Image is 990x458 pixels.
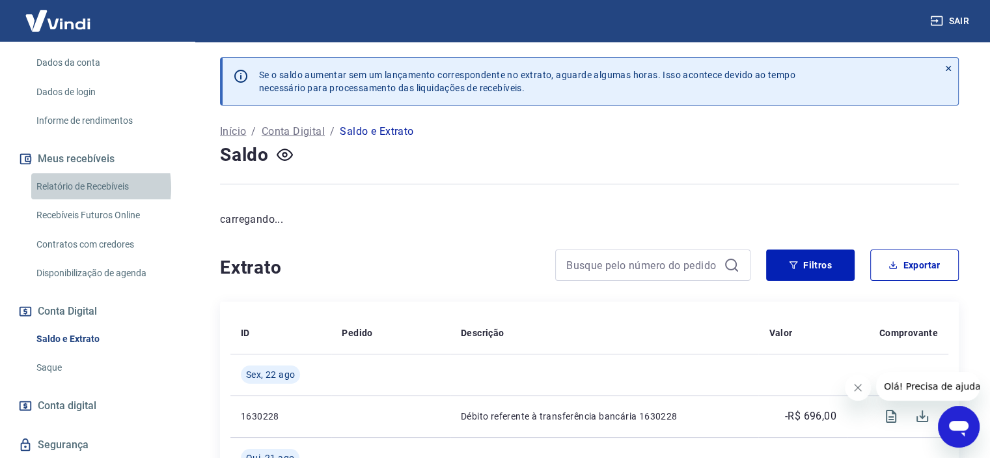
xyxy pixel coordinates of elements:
[220,124,246,139] a: Início
[766,250,855,281] button: Filtros
[785,408,836,424] p: -R$ 696,00
[16,1,100,40] img: Vindi
[241,326,250,339] p: ID
[262,124,325,139] a: Conta Digital
[870,250,959,281] button: Exportar
[876,372,980,401] iframe: Mensagem da empresa
[16,392,179,420] a: Conta digital
[8,9,109,20] span: Olá! Precisa de ajuda?
[31,107,179,134] a: Informe de rendimentos
[928,9,974,33] button: Sair
[31,173,179,200] a: Relatório de Recebíveis
[31,354,179,381] a: Saque
[31,231,179,258] a: Contratos com credores
[220,142,269,168] h4: Saldo
[340,124,413,139] p: Saldo e Extrato
[461,410,749,423] p: Débito referente à transferência bancária 1630228
[31,202,179,229] a: Recebíveis Futuros Online
[907,401,938,432] span: Download
[38,397,96,415] span: Conta digital
[220,212,959,227] p: carregando...
[879,326,938,339] p: Comprovante
[220,255,540,281] h4: Extrato
[16,297,179,326] button: Conta Digital
[31,50,179,76] a: Dados da conta
[31,79,179,106] a: Dados de login
[330,124,335,139] p: /
[31,260,179,287] a: Disponibilização de agenda
[938,406,980,448] iframe: Botão para abrir a janela de mensagens
[16,145,179,173] button: Meus recebíveis
[342,326,372,339] p: Pedido
[259,68,795,94] p: Se o saldo aumentar sem um lançamento correspondente no extrato, aguarde algumas horas. Isso acon...
[875,401,907,432] span: Visualizar
[246,368,295,381] span: Sex, 22 ago
[566,255,719,275] input: Busque pelo número do pedido
[31,326,179,352] a: Saldo e Extrato
[241,410,321,423] p: 1630228
[251,124,256,139] p: /
[845,375,871,401] iframe: Fechar mensagem
[769,326,792,339] p: Valor
[461,326,504,339] p: Descrição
